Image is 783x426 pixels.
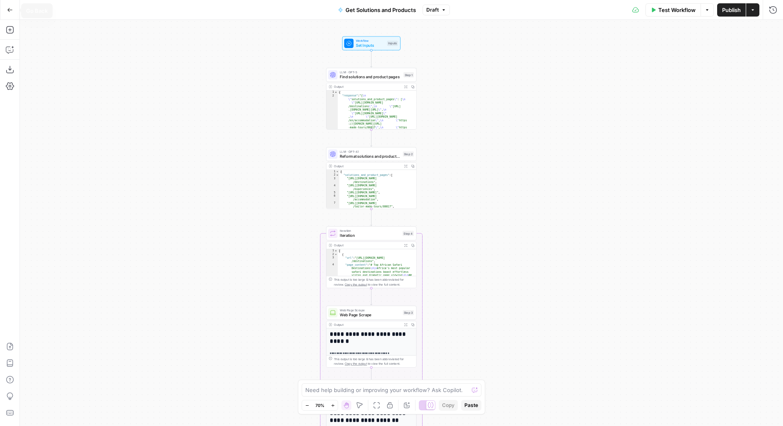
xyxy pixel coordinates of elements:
span: Reformat solutions and product pages [340,153,400,159]
div: 2 [326,173,339,177]
span: Iteration [340,233,400,238]
span: Paste [464,402,478,409]
span: Test Workflow [658,6,696,14]
div: 5 [326,191,339,194]
div: Step 4 [403,231,414,236]
g: Edge from step_2 to step_4 [370,209,372,226]
span: Toggle code folding, rows 2 through 5 [334,253,338,256]
div: Step 1 [404,72,414,77]
span: Web Page Scrape [340,308,400,312]
button: Publish [717,3,746,17]
span: LLM · GPT-5 [340,70,401,75]
div: Step 2 [403,152,414,157]
div: LLM · GPT-5Find solutions and product pagesStep 1Output{ "response":"{\n \"solutions_and_product_... [326,68,416,130]
span: Copy the output [345,362,367,365]
button: Copy [439,400,458,411]
div: 6 [326,194,339,201]
span: Publish [722,6,741,14]
g: Edge from step_3 to step_5 [370,367,372,384]
button: Get Solutions and Products [333,3,421,17]
div: Inputs [387,41,398,46]
span: Copy the output [345,283,367,286]
span: Get Solutions and Products [346,6,416,14]
div: This output is too large & has been abbreviated for review. to view the full content. [334,357,414,366]
g: Edge from step_1 to step_2 [370,130,372,147]
div: Output [334,84,401,89]
div: 1 [326,91,338,94]
div: 1 [326,249,338,253]
g: Edge from start to step_1 [370,50,372,67]
div: 3 [326,177,339,184]
span: Toggle code folding, rows 2 through 11 [336,173,339,177]
span: Set Inputs [356,43,385,48]
span: Draft [426,6,439,14]
span: Toggle code folding, rows 1 through 3 [334,91,338,94]
g: Edge from step_4 to step_3 [370,288,372,305]
span: 70% [315,402,324,409]
span: Copy [442,402,454,409]
div: 2 [326,94,338,150]
div: 7 [326,201,339,208]
div: WorkflowSet InputsInputs [326,36,416,51]
div: 1 [326,170,339,173]
button: Test Workflow [645,3,701,17]
div: 3 [326,256,338,263]
button: Draft [423,5,450,15]
div: Output [334,164,401,168]
span: Find solutions and product pages [340,74,401,80]
div: Output [334,322,401,327]
div: IterationIterationStep 4Output[ { "url":"[URL][DOMAIN_NAME] /destinations", "page_content":"# Top... [326,226,416,288]
span: LLM · GPT-4.1 [340,149,400,154]
div: 8 [326,208,339,215]
span: Web Page Scrape [340,312,400,318]
div: 2 [326,253,338,256]
span: Toggle code folding, rows 1 through 6 [334,249,338,253]
span: Iteration [340,229,400,233]
div: Output [334,243,401,248]
div: LLM · GPT-4.1Reformat solutions and product pagesStep 2Output{ "solutions_and_product_pages":[ "[... [326,147,416,209]
span: Workflow [356,39,385,43]
div: Step 3 [403,310,414,315]
button: Paste [461,400,481,411]
div: This output is too large & has been abbreviated for review. to view the full content. [334,277,414,287]
span: Toggle code folding, rows 1 through 12 [336,170,339,173]
div: 4 [326,184,339,191]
